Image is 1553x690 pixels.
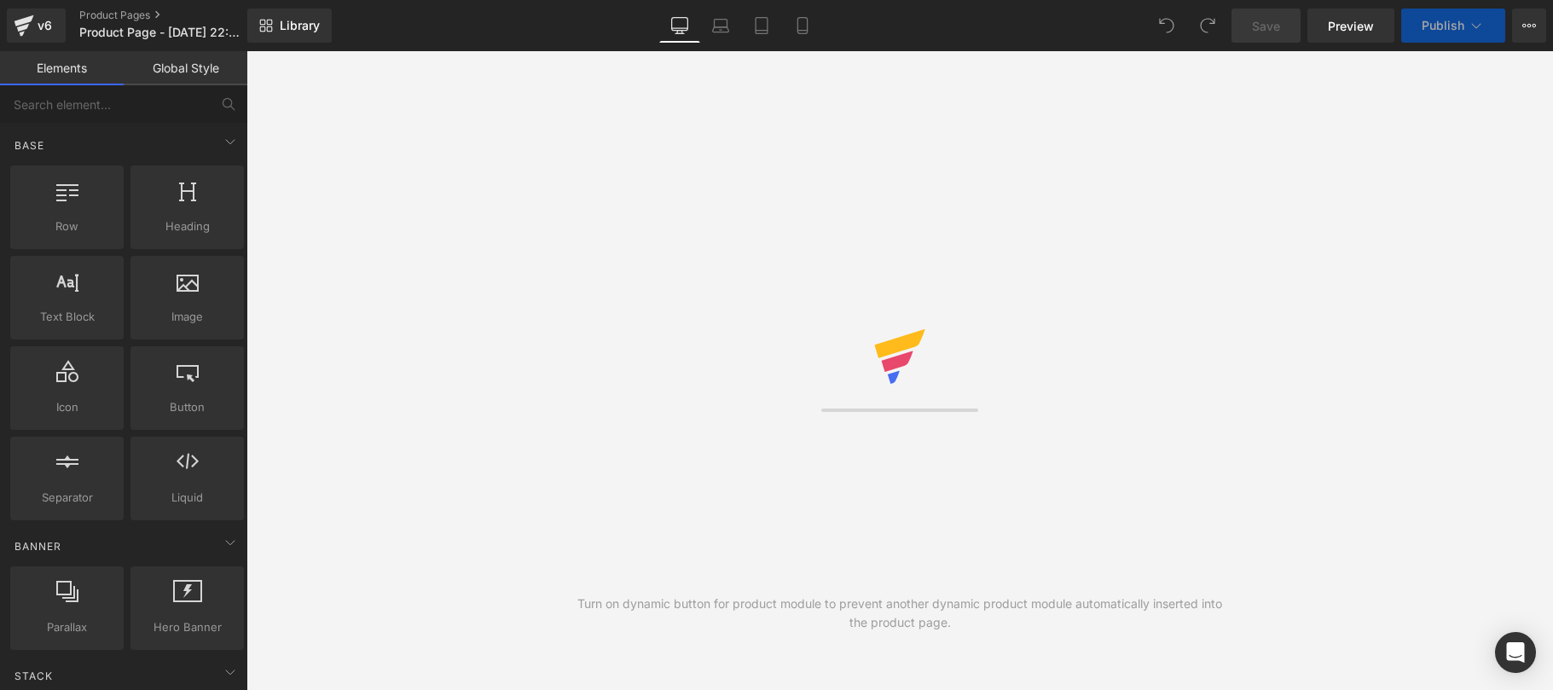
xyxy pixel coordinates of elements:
div: Turn on dynamic button for product module to prevent another dynamic product module automatically... [573,594,1226,632]
span: Button [136,398,239,416]
button: More [1512,9,1546,43]
button: Undo [1150,9,1184,43]
span: Hero Banner [136,618,239,636]
span: Base [13,137,46,154]
div: v6 [34,14,55,37]
a: Desktop [659,9,700,43]
span: Image [136,308,239,326]
span: Heading [136,217,239,235]
span: Stack [13,668,55,684]
button: Redo [1191,9,1225,43]
span: Banner [13,538,63,554]
a: New Library [247,9,332,43]
span: Icon [15,398,119,416]
a: Tablet [741,9,782,43]
a: Preview [1307,9,1394,43]
a: v6 [7,9,66,43]
span: Text Block [15,308,119,326]
span: Save [1252,17,1280,35]
span: Publish [1422,19,1464,32]
span: Product Page - [DATE] 22:10:52 [79,26,243,39]
a: Product Pages [79,9,275,22]
span: Preview [1328,17,1374,35]
a: Global Style [124,51,247,85]
span: Parallax [15,618,119,636]
span: Separator [15,489,119,507]
a: Laptop [700,9,741,43]
span: Library [280,18,320,33]
span: Liquid [136,489,239,507]
span: Row [15,217,119,235]
a: Mobile [782,9,823,43]
div: Open Intercom Messenger [1495,632,1536,673]
button: Publish [1401,9,1505,43]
